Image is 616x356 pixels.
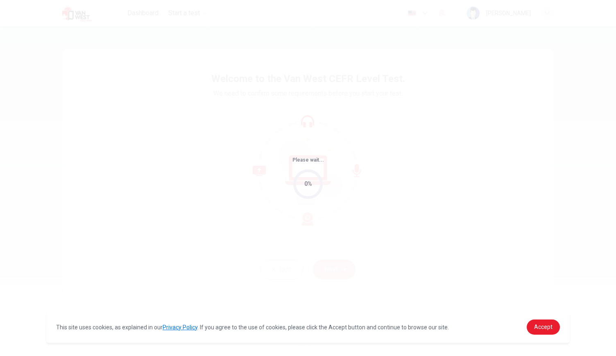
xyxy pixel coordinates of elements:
[46,311,570,343] div: cookieconsent
[527,319,560,335] a: dismiss cookie message
[304,179,312,189] div: 0%
[163,324,197,331] a: Privacy Policy
[56,324,449,331] span: This site uses cookies, as explained in our . If you agree to the use of cookies, please click th...
[534,324,553,330] span: Accept
[292,157,324,163] span: Please wait...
